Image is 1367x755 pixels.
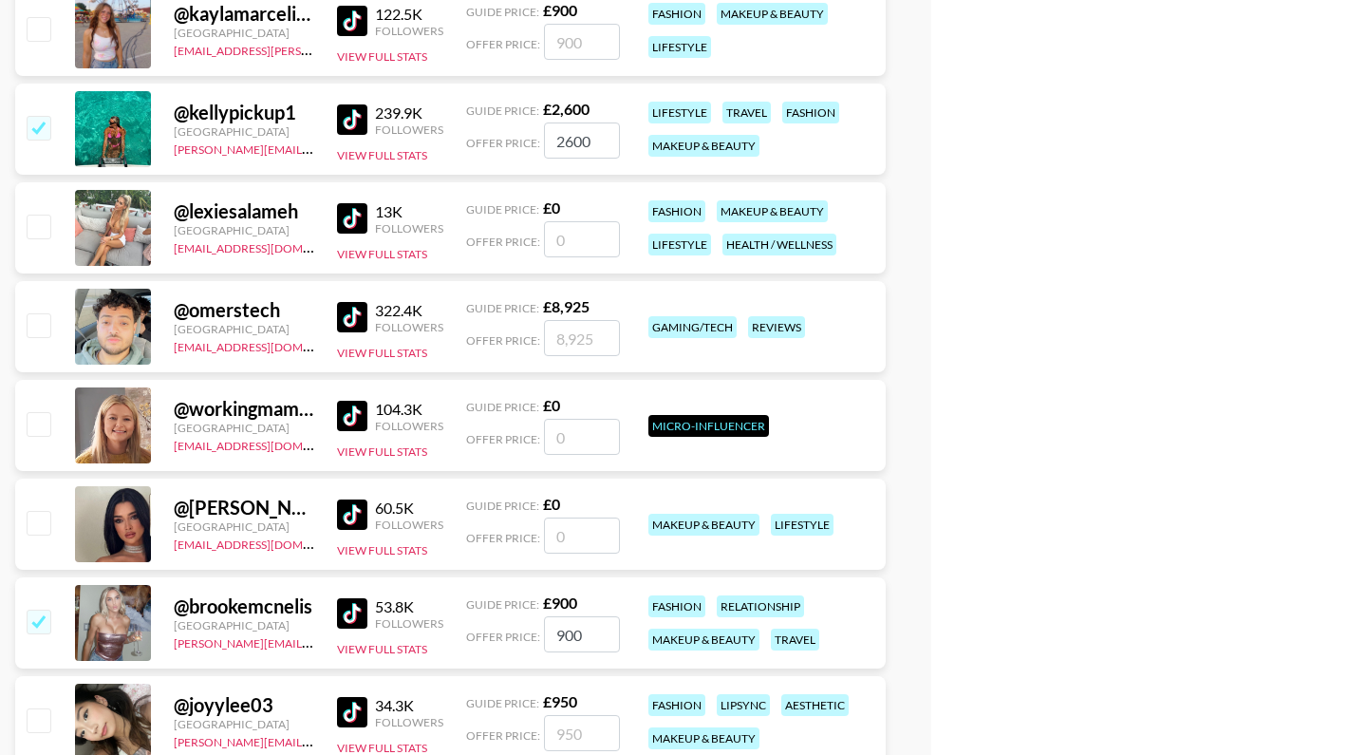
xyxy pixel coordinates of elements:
[337,148,427,162] button: View Full Stats
[648,316,737,338] div: gaming/tech
[466,202,539,217] span: Guide Price:
[466,136,540,150] span: Offer Price:
[544,123,620,159] input: 2,600
[648,135,759,157] div: makeup & beauty
[174,237,365,255] a: [EMAIL_ADDRESS][DOMAIN_NAME]
[337,741,427,755] button: View Full Stats
[174,223,314,237] div: [GEOGRAPHIC_DATA]
[648,234,711,255] div: lifestyle
[174,519,314,534] div: [GEOGRAPHIC_DATA]
[337,302,367,332] img: TikTok
[717,200,828,222] div: makeup & beauty
[544,616,620,652] input: 900
[717,595,804,617] div: relationship
[337,6,367,36] img: TikTok
[375,499,443,518] div: 60.5K
[337,49,427,64] button: View Full Stats
[466,630,540,644] span: Offer Price:
[717,3,828,25] div: makeup & beauty
[722,102,771,123] div: travel
[375,696,443,715] div: 34.3K
[466,5,539,19] span: Guide Price:
[544,518,620,554] input: 0
[466,235,540,249] span: Offer Price:
[648,200,705,222] div: fashion
[466,432,540,446] span: Offer Price:
[648,36,711,58] div: lifestyle
[648,3,705,25] div: fashion
[466,104,539,118] span: Guide Price:
[771,514,833,536] div: lifestyle
[375,123,443,137] div: Followers
[544,221,620,257] input: 0
[174,139,545,157] a: [PERSON_NAME][EMAIL_ADDRESS][PERSON_NAME][DOMAIN_NAME]
[466,333,540,348] span: Offer Price:
[174,632,455,651] a: [PERSON_NAME][EMAIL_ADDRESS][DOMAIN_NAME]
[543,495,560,513] strong: £ 0
[337,697,367,727] img: TikTok
[375,221,443,236] div: Followers
[648,727,759,749] div: makeup & beauty
[375,715,443,729] div: Followers
[375,320,443,334] div: Followers
[337,203,367,234] img: TikTok
[543,1,577,19] strong: £ 900
[544,419,620,455] input: 0
[174,618,314,632] div: [GEOGRAPHIC_DATA]
[174,534,365,552] a: [EMAIL_ADDRESS][DOMAIN_NAME]
[544,24,620,60] input: 900
[748,316,805,338] div: reviews
[375,419,443,433] div: Followers
[466,728,540,743] span: Offer Price:
[375,301,443,320] div: 322.4K
[337,444,427,459] button: View Full Stats
[648,595,705,617] div: fashion
[174,322,314,336] div: [GEOGRAPHIC_DATA]
[337,642,427,656] button: View Full Stats
[174,421,314,435] div: [GEOGRAPHIC_DATA]
[375,616,443,631] div: Followers
[466,696,539,710] span: Guide Price:
[466,597,539,612] span: Guide Price:
[648,629,759,651] div: makeup & beauty
[544,320,620,356] input: 8,925
[375,518,443,532] div: Followers
[174,496,314,519] div: @ [PERSON_NAME]
[174,101,314,124] div: @ kellypickup1
[174,124,314,139] div: [GEOGRAPHIC_DATA]
[375,24,443,38] div: Followers
[174,40,455,58] a: [EMAIL_ADDRESS][PERSON_NAME][DOMAIN_NAME]
[648,694,705,716] div: fashion
[543,396,560,414] strong: £ 0
[648,514,759,536] div: makeup & beauty
[174,336,365,354] a: [EMAIL_ADDRESS][DOMAIN_NAME]
[174,397,314,421] div: @ workingmama40
[375,104,443,123] div: 239.9K
[375,400,443,419] div: 104.3K
[466,400,539,414] span: Guide Price:
[337,346,427,360] button: View Full Stats
[717,694,770,716] div: lipsync
[543,594,577,612] strong: £ 900
[782,102,839,123] div: fashion
[337,500,367,530] img: TikTok
[722,234,836,255] div: health / wellness
[375,202,443,221] div: 13K
[174,2,314,26] div: @ kaylamarcelina
[543,297,590,315] strong: £ 8,925
[337,247,427,261] button: View Full Stats
[781,694,849,716] div: aesthetic
[466,499,539,513] span: Guide Price:
[337,543,427,557] button: View Full Stats
[337,104,367,135] img: TikTok
[648,415,769,437] div: Micro-Influencer
[466,531,540,545] span: Offer Price:
[174,298,314,322] div: @ omerstech
[174,26,314,40] div: [GEOGRAPHIC_DATA]
[648,102,711,123] div: lifestyle
[174,693,314,717] div: @ joyylee03
[466,301,539,315] span: Guide Price:
[543,198,560,217] strong: £ 0
[466,37,540,51] span: Offer Price:
[543,100,590,118] strong: £ 2,600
